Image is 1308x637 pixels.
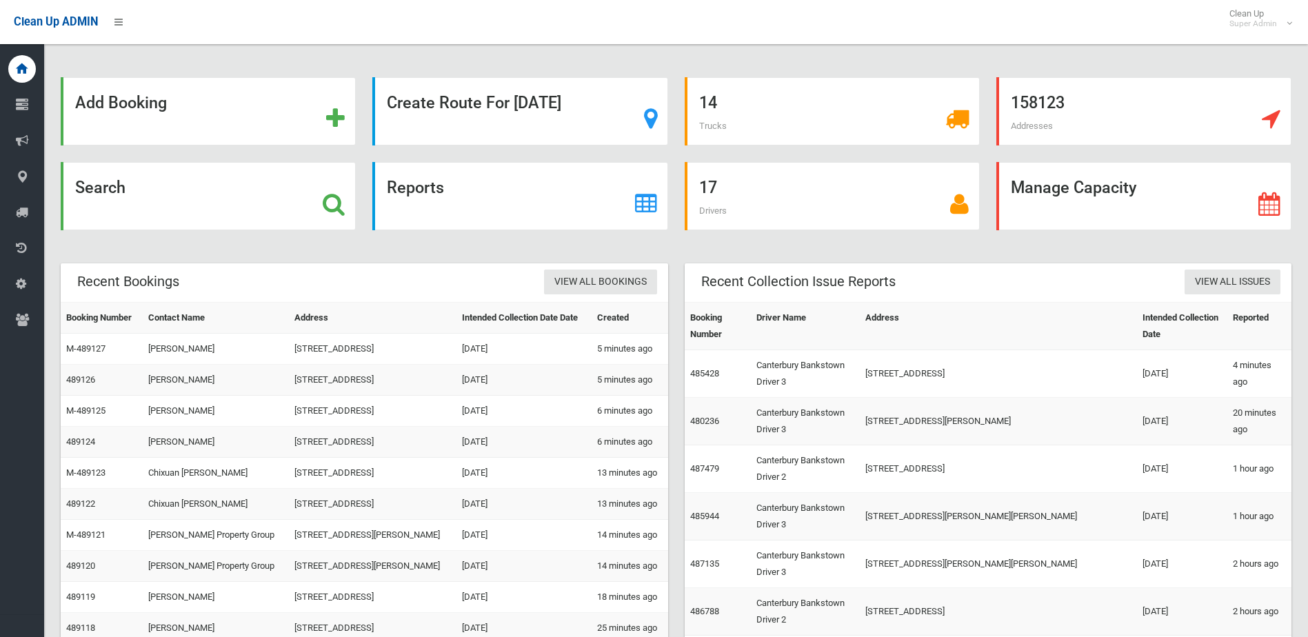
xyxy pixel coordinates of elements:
[1137,303,1227,350] th: Intended Collection Date
[1011,93,1065,112] strong: 158123
[143,520,290,551] td: [PERSON_NAME] Property Group
[289,303,456,334] th: Address
[860,493,1137,540] td: [STREET_ADDRESS][PERSON_NAME][PERSON_NAME]
[1227,588,1291,636] td: 2 hours ago
[996,162,1291,230] a: Manage Capacity
[1227,398,1291,445] td: 20 minutes ago
[66,343,105,354] a: M-489127
[1227,445,1291,493] td: 1 hour ago
[1185,270,1280,295] a: View All Issues
[456,489,592,520] td: [DATE]
[66,436,95,447] a: 489124
[1227,540,1291,588] td: 2 hours ago
[685,77,980,145] a: 14 Trucks
[751,588,860,636] td: Canterbury Bankstown Driver 2
[685,303,752,350] th: Booking Number
[289,396,456,427] td: [STREET_ADDRESS]
[1137,540,1227,588] td: [DATE]
[143,427,290,458] td: [PERSON_NAME]
[592,551,667,582] td: 14 minutes ago
[289,551,456,582] td: [STREET_ADDRESS][PERSON_NAME]
[143,551,290,582] td: [PERSON_NAME] Property Group
[1137,493,1227,540] td: [DATE]
[1227,303,1291,350] th: Reported
[592,520,667,551] td: 14 minutes ago
[996,77,1291,145] a: 158123 Addresses
[14,15,98,28] span: Clean Up ADMIN
[1011,178,1136,197] strong: Manage Capacity
[66,405,105,416] a: M-489125
[1229,19,1277,29] small: Super Admin
[860,398,1137,445] td: [STREET_ADDRESS][PERSON_NAME]
[289,520,456,551] td: [STREET_ADDRESS][PERSON_NAME]
[860,445,1137,493] td: [STREET_ADDRESS]
[372,162,667,230] a: Reports
[372,77,667,145] a: Create Route For [DATE]
[456,582,592,613] td: [DATE]
[289,334,456,365] td: [STREET_ADDRESS]
[1137,350,1227,398] td: [DATE]
[699,178,717,197] strong: 17
[860,540,1137,588] td: [STREET_ADDRESS][PERSON_NAME][PERSON_NAME]
[1223,8,1291,29] span: Clean Up
[1137,445,1227,493] td: [DATE]
[685,268,912,295] header: Recent Collection Issue Reports
[289,458,456,489] td: [STREET_ADDRESS]
[456,427,592,458] td: [DATE]
[690,416,719,426] a: 480236
[456,458,592,489] td: [DATE]
[690,511,719,521] a: 485944
[544,270,657,295] a: View All Bookings
[75,93,167,112] strong: Add Booking
[690,606,719,616] a: 486788
[751,445,860,493] td: Canterbury Bankstown Driver 2
[699,93,717,112] strong: 14
[66,560,95,571] a: 489120
[289,582,456,613] td: [STREET_ADDRESS]
[592,458,667,489] td: 13 minutes ago
[699,205,727,216] span: Drivers
[456,303,592,334] th: Intended Collection Date Date
[289,489,456,520] td: [STREET_ADDRESS]
[456,520,592,551] td: [DATE]
[685,162,980,230] a: 17 Drivers
[690,463,719,474] a: 487479
[751,350,860,398] td: Canterbury Bankstown Driver 3
[690,368,719,378] a: 485428
[61,268,196,295] header: Recent Bookings
[1227,350,1291,398] td: 4 minutes ago
[75,178,125,197] strong: Search
[143,582,290,613] td: [PERSON_NAME]
[143,365,290,396] td: [PERSON_NAME]
[860,350,1137,398] td: [STREET_ADDRESS]
[699,121,727,131] span: Trucks
[61,303,143,334] th: Booking Number
[751,493,860,540] td: Canterbury Bankstown Driver 3
[592,427,667,458] td: 6 minutes ago
[592,489,667,520] td: 13 minutes ago
[1137,398,1227,445] td: [DATE]
[1227,493,1291,540] td: 1 hour ago
[66,374,95,385] a: 489126
[456,334,592,365] td: [DATE]
[143,489,290,520] td: Chixuan [PERSON_NAME]
[143,334,290,365] td: [PERSON_NAME]
[387,93,561,112] strong: Create Route For [DATE]
[690,558,719,569] a: 487135
[456,551,592,582] td: [DATE]
[751,303,860,350] th: Driver Name
[61,162,356,230] a: Search
[387,178,444,197] strong: Reports
[143,396,290,427] td: [PERSON_NAME]
[61,77,356,145] a: Add Booking
[66,591,95,602] a: 489119
[456,396,592,427] td: [DATE]
[289,365,456,396] td: [STREET_ADDRESS]
[751,398,860,445] td: Canterbury Bankstown Driver 3
[66,529,105,540] a: M-489121
[860,588,1137,636] td: [STREET_ADDRESS]
[592,334,667,365] td: 5 minutes ago
[592,303,667,334] th: Created
[1137,588,1227,636] td: [DATE]
[1011,121,1053,131] span: Addresses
